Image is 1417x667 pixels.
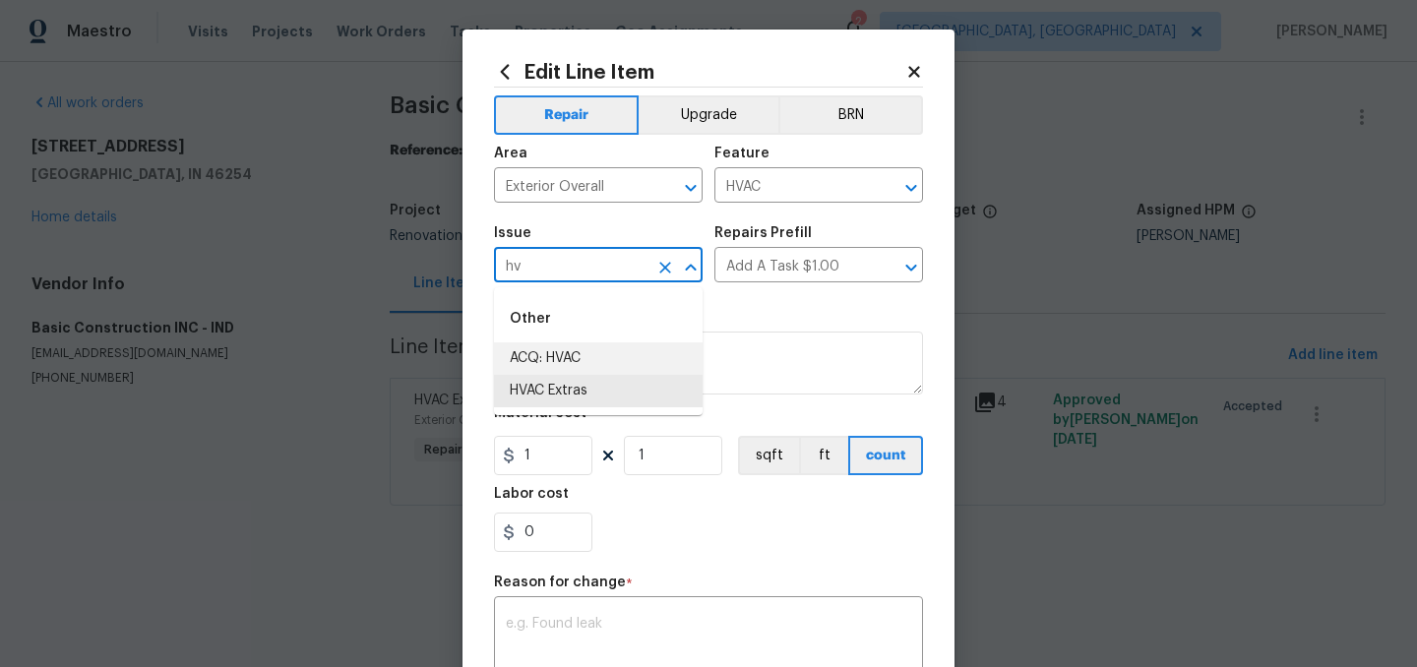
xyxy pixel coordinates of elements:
div: Other [494,295,703,342]
button: Upgrade [639,95,779,135]
h2: Edit Line Item [494,61,905,83]
h5: Labor cost [494,487,569,501]
button: Open [677,174,705,202]
button: sqft [738,436,799,475]
h5: Feature [714,147,770,160]
li: ACQ: HVAC [494,342,703,375]
button: count [848,436,923,475]
h5: Area [494,147,527,160]
button: BRN [778,95,923,135]
li: HVAC Extras [494,375,703,407]
h5: Reason for change [494,576,626,589]
button: Open [897,174,925,202]
button: ft [799,436,848,475]
h5: Issue [494,226,531,240]
textarea: Full HVAC replacement. [494,332,923,394]
button: Open [897,254,925,281]
button: Repair [494,95,639,135]
h5: Repairs Prefill [714,226,812,240]
button: Close [677,254,705,281]
button: Clear [651,254,679,281]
